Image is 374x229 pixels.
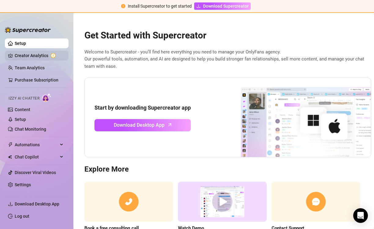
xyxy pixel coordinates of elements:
div: Open Intercom Messenger [353,208,368,223]
a: Settings [15,182,31,187]
span: download [196,4,201,8]
a: Download Desktop Apparrow-up [94,119,191,131]
span: Izzy AI Chatter [9,96,39,101]
img: consulting call [84,182,173,222]
img: contact support [272,182,360,222]
span: Welcome to Supercreator - you’ll find here everything you need to manage your OnlyFans agency. Ou... [84,49,371,70]
span: Install Supercreator to get started [128,4,192,9]
span: Chat Copilot [15,152,58,162]
img: download app [218,78,371,157]
a: Download Supercreator [194,2,251,10]
img: AI Chatter [42,93,51,102]
img: Chat Copilot [8,155,12,159]
span: exclamation-circle [121,4,125,8]
h2: Get Started with Supercreator [84,30,371,41]
a: Setup [15,41,26,46]
img: logo-BBDzfeDw.svg [5,27,51,33]
span: arrow-up [166,121,173,128]
a: Content [15,107,30,112]
span: download [8,202,13,206]
span: Download Desktop App [114,121,165,129]
strong: Start by downloading Supercreator app [94,104,191,111]
a: Setup [15,117,26,122]
span: Automations [15,140,58,150]
a: Team Analytics [15,65,45,70]
img: supercreator demo [178,182,267,222]
a: Log out [15,214,29,219]
span: thunderbolt [8,142,13,147]
a: Discover Viral Videos [15,170,56,175]
span: Download Supercreator [203,3,249,9]
a: Purchase Subscription [15,75,64,85]
h3: Explore More [84,165,371,174]
span: Download Desktop App [15,202,59,206]
a: Chat Monitoring [15,127,46,132]
a: Creator Analytics exclamation-circle [15,51,64,60]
